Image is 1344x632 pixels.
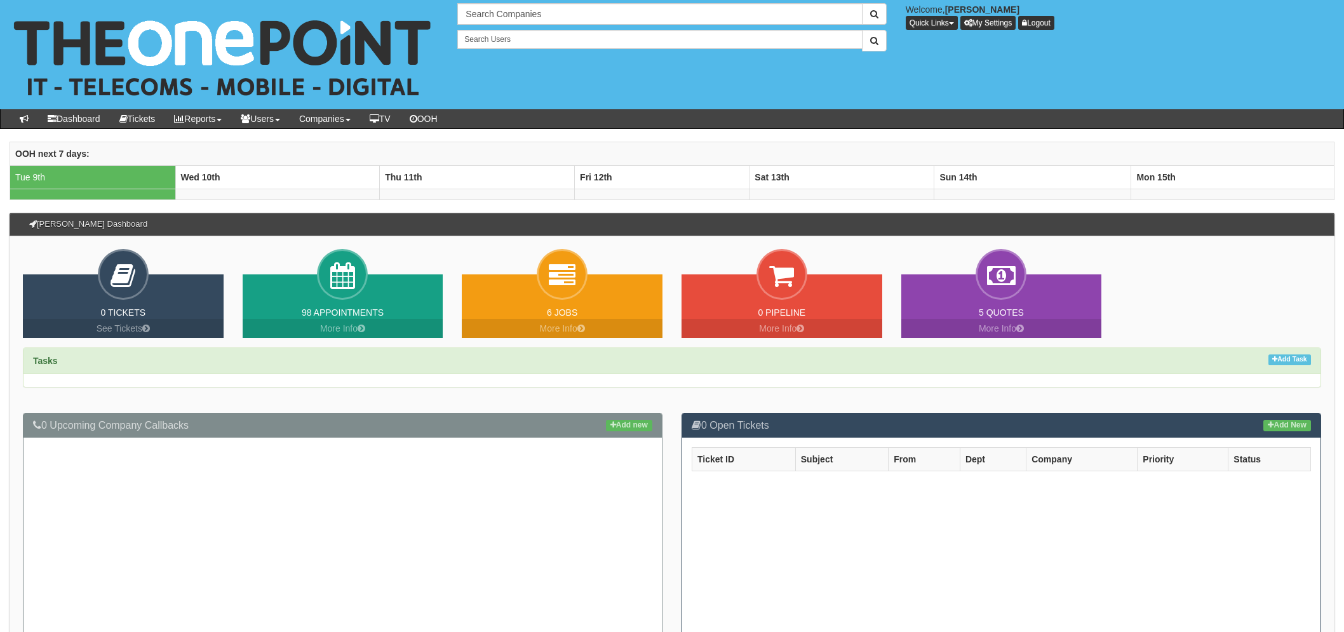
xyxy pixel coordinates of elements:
[1026,448,1138,471] th: Company
[380,166,575,189] th: Thu 11th
[606,420,652,431] a: Add new
[575,166,749,189] th: Fri 12th
[692,420,1311,431] h3: 0 Open Tickets
[1268,354,1311,365] a: Add Task
[302,307,384,318] a: 98 Appointments
[896,3,1344,30] div: Welcome,
[33,420,652,431] h3: 0 Upcoming Company Callbacks
[758,307,805,318] a: 0 Pipeline
[457,3,862,25] input: Search Companies
[33,356,58,366] strong: Tasks
[231,109,290,128] a: Users
[906,16,958,30] button: Quick Links
[400,109,447,128] a: OOH
[547,307,577,318] a: 6 Jobs
[360,109,400,128] a: TV
[10,166,176,189] td: Tue 9th
[901,319,1102,338] a: More Info
[1018,16,1054,30] a: Logout
[457,30,862,49] input: Search Users
[23,213,154,235] h3: [PERSON_NAME] Dashboard
[1263,420,1311,431] a: Add New
[1131,166,1334,189] th: Mon 15th
[979,307,1024,318] a: 5 Quotes
[23,319,224,338] a: See Tickets
[243,319,443,338] a: More Info
[110,109,165,128] a: Tickets
[889,448,960,471] th: From
[1138,448,1228,471] th: Priority
[682,319,882,338] a: More Info
[101,307,146,318] a: 0 Tickets
[960,16,1016,30] a: My Settings
[945,4,1019,15] b: [PERSON_NAME]
[175,166,380,189] th: Wed 10th
[38,109,110,128] a: Dashboard
[10,142,1334,166] th: OOH next 7 days:
[165,109,231,128] a: Reports
[934,166,1131,189] th: Sun 14th
[692,448,796,471] th: Ticket ID
[290,109,360,128] a: Companies
[795,448,888,471] th: Subject
[749,166,934,189] th: Sat 13th
[1228,448,1311,471] th: Status
[960,448,1026,471] th: Dept
[462,319,662,338] a: More Info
